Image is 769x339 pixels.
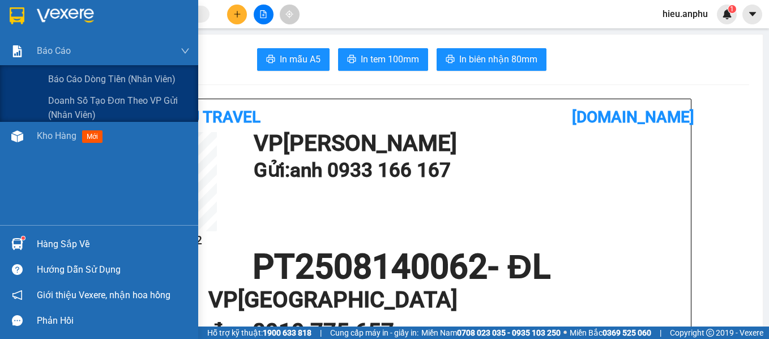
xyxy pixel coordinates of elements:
h1: PT2508140062 - ĐL [118,250,685,284]
img: warehouse-icon [11,130,23,142]
span: printer [446,54,455,65]
button: file-add [254,5,274,24]
span: plus [233,10,241,18]
span: notification [12,290,23,300]
span: Cung cấp máy in - giấy in: [330,327,418,339]
b: [DOMAIN_NAME] [572,108,694,126]
span: Miền Nam [421,327,561,339]
span: Kho hàng [37,130,76,141]
span: ⚪️ [563,330,567,335]
h1: VP [PERSON_NAME] [254,132,680,155]
strong: 0369 525 060 [603,328,651,337]
div: Hướng dẫn sử dụng [37,261,190,278]
span: In tem 100mm [361,52,419,66]
span: Giới thiệu Vexere, nhận hoa hồng [37,288,170,302]
div: Hàng sắp về [37,236,190,253]
span: question-circle [12,264,23,275]
button: caret-down [742,5,762,24]
span: mới [82,130,102,143]
strong: 1900 633 818 [263,328,311,337]
img: warehouse-icon [11,238,23,250]
div: Phản hồi [37,312,190,329]
span: message [12,315,23,326]
span: Doanh số tạo đơn theo VP gửi (nhân viên) [48,94,190,122]
span: printer [347,54,356,65]
span: 1 [730,5,734,13]
h1: Gửi: anh 0933 166 167 [254,155,680,186]
img: solution-icon [11,45,23,57]
span: | [320,327,322,339]
span: Báo cáo [37,44,71,58]
span: copyright [706,329,714,337]
span: file-add [259,10,267,18]
button: plus [227,5,247,24]
span: In mẫu A5 [280,52,321,66]
b: An Phú Travel [142,108,260,126]
span: Hỗ trợ kỹ thuật: [207,327,311,339]
span: | [660,327,661,339]
sup: 1 [22,236,25,240]
sup: 1 [728,5,736,13]
span: caret-down [747,9,758,19]
span: Miền Bắc [570,327,651,339]
button: printerIn mẫu A5 [257,48,330,71]
button: printerIn tem 100mm [338,48,428,71]
strong: 0708 023 035 - 0935 103 250 [457,328,561,337]
img: icon-new-feature [722,9,732,19]
button: aim [280,5,300,24]
button: printerIn biên nhận 80mm [437,48,546,71]
h1: VP [GEOGRAPHIC_DATA] [208,284,663,316]
span: printer [266,54,275,65]
span: hieu.anphu [653,7,717,21]
span: Báo cáo dòng tiền (nhân viên) [48,72,176,86]
span: In biên nhận 80mm [459,52,537,66]
img: logo-vxr [10,7,24,24]
span: aim [285,10,293,18]
span: down [181,46,190,56]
